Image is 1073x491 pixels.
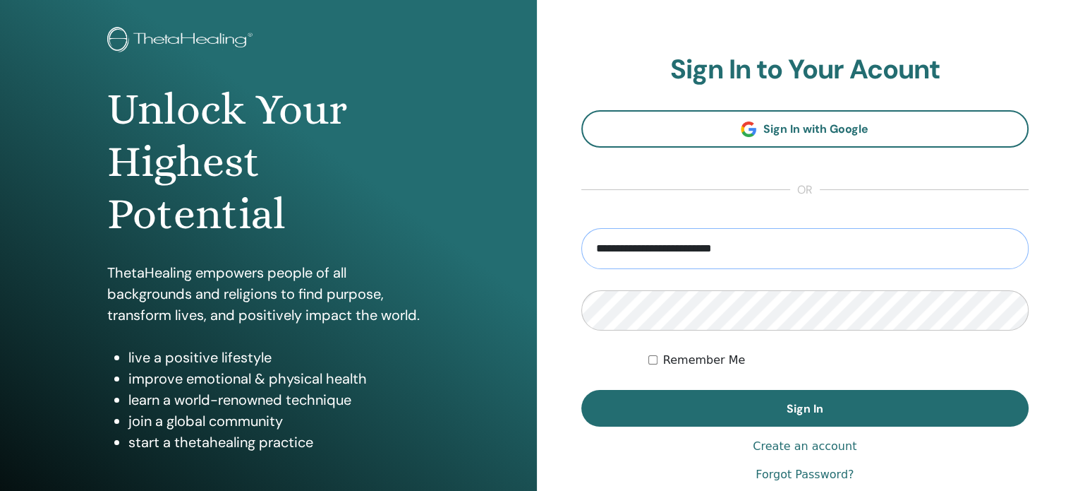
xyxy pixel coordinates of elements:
span: or [790,182,820,199]
li: learn a world-renowned technique [128,389,430,410]
a: Forgot Password? [756,466,854,483]
a: Create an account [753,438,856,455]
a: Sign In with Google [581,110,1029,148]
label: Remember Me [663,352,746,369]
h1: Unlock Your Highest Potential [107,83,430,241]
span: Sign In [787,401,823,416]
li: improve emotional & physical health [128,368,430,389]
h2: Sign In to Your Acount [581,54,1029,86]
span: Sign In with Google [763,122,868,136]
div: Keep me authenticated indefinitely or until I manually logout [648,352,1029,369]
button: Sign In [581,390,1029,427]
li: live a positive lifestyle [128,347,430,368]
p: ThetaHealing empowers people of all backgrounds and religions to find purpose, transform lives, a... [107,262,430,326]
li: join a global community [128,410,430,432]
li: start a thetahealing practice [128,432,430,453]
